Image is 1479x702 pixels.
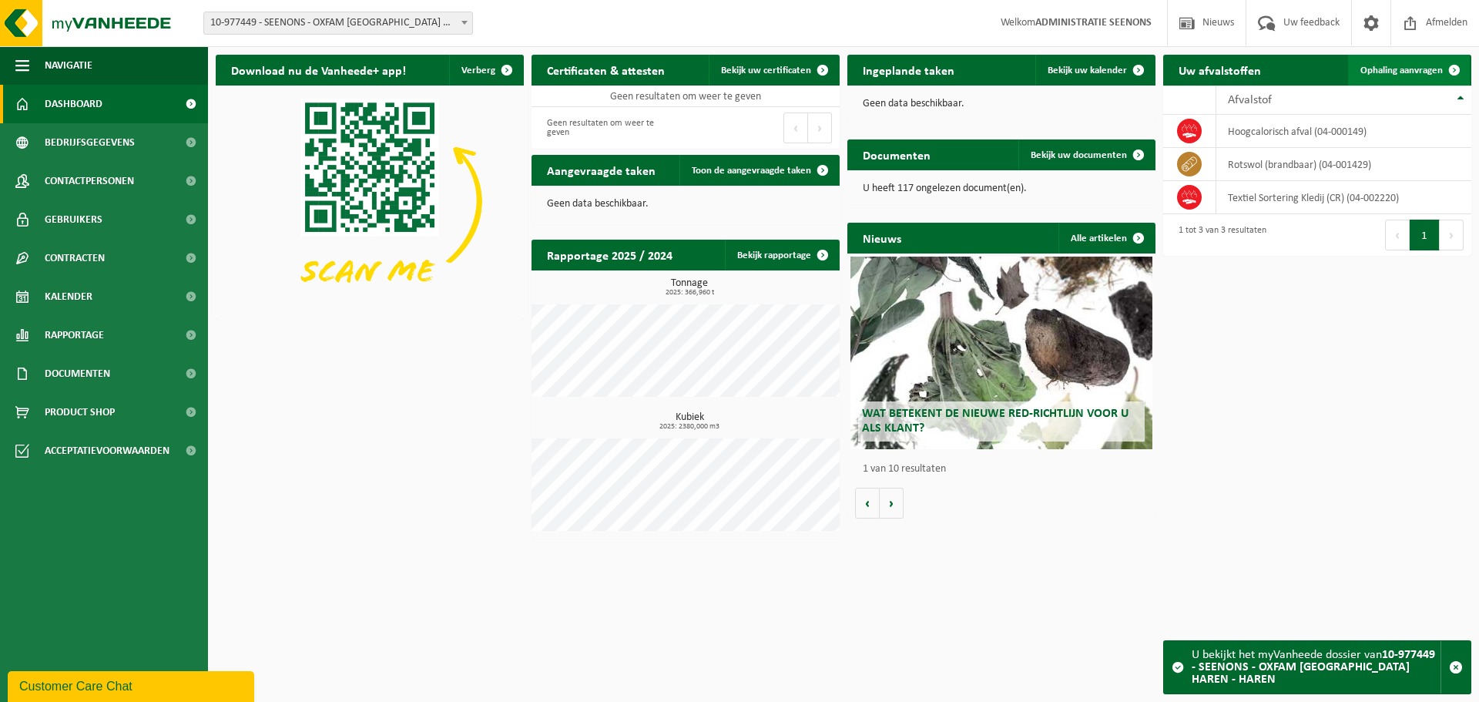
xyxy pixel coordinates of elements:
[1035,55,1154,86] a: Bekijk uw kalender
[863,99,1140,109] p: Geen data beschikbaar.
[783,113,808,143] button: Previous
[1440,220,1464,250] button: Next
[45,393,115,432] span: Product Shop
[45,432,169,470] span: Acceptatievoorwaarden
[45,277,92,316] span: Kalender
[709,55,838,86] a: Bekijk uw certificaten
[547,199,824,210] p: Geen data beschikbaar.
[721,65,811,76] span: Bekijk uw certificaten
[850,257,1152,449] a: Wat betekent de nieuwe RED-richtlijn voor u als klant?
[532,55,680,85] h2: Certificaten & attesten
[216,86,524,317] img: Download de VHEPlus App
[880,488,904,519] button: Volgende
[1216,181,1471,214] td: Textiel Sortering Kledij (CR) (04-002220)
[539,412,840,431] h3: Kubiek
[1348,55,1470,86] a: Ophaling aanvragen
[847,139,946,170] h2: Documenten
[862,408,1129,435] span: Wat betekent de nieuwe RED-richtlijn voor u als klant?
[855,488,880,519] button: Vorige
[539,278,840,297] h3: Tonnage
[725,240,838,270] a: Bekijk rapportage
[1216,148,1471,181] td: rotswol (brandbaar) (04-001429)
[216,55,421,85] h2: Download nu de Vanheede+ app!
[1031,150,1127,160] span: Bekijk uw documenten
[203,12,473,35] span: 10-977449 - SEENONS - OXFAM YUNUS CENTER HAREN - HAREN
[863,183,1140,194] p: U heeft 117 ongelezen document(en).
[1228,94,1272,106] span: Afvalstof
[532,240,688,270] h2: Rapportage 2025 / 2024
[1216,115,1471,148] td: hoogcalorisch afval (04-000149)
[847,223,917,253] h2: Nieuws
[204,12,472,34] span: 10-977449 - SEENONS - OXFAM YUNUS CENTER HAREN - HAREN
[1035,17,1152,29] strong: ADMINISTRATIE SEENONS
[45,123,135,162] span: Bedrijfsgegevens
[539,423,840,431] span: 2025: 2380,000 m3
[1360,65,1443,76] span: Ophaling aanvragen
[863,464,1148,475] p: 1 van 10 resultaten
[692,166,811,176] span: Toon de aangevraagde taken
[532,86,840,107] td: Geen resultaten om weer te geven
[45,85,102,123] span: Dashboard
[808,113,832,143] button: Next
[45,316,104,354] span: Rapportage
[1385,220,1410,250] button: Previous
[8,668,257,702] iframe: chat widget
[847,55,970,85] h2: Ingeplande taken
[45,354,110,393] span: Documenten
[1018,139,1154,170] a: Bekijk uw documenten
[1171,218,1266,252] div: 1 tot 3 van 3 resultaten
[1058,223,1154,254] a: Alle artikelen
[461,65,495,76] span: Verberg
[45,200,102,239] span: Gebruikers
[45,162,134,200] span: Contactpersonen
[539,111,678,145] div: Geen resultaten om weer te geven
[1192,649,1435,686] strong: 10-977449 - SEENONS - OXFAM [GEOGRAPHIC_DATA] HAREN - HAREN
[679,155,838,186] a: Toon de aangevraagde taken
[1410,220,1440,250] button: 1
[539,289,840,297] span: 2025: 366,960 t
[532,155,671,185] h2: Aangevraagde taken
[1048,65,1127,76] span: Bekijk uw kalender
[1192,641,1440,694] div: U bekijkt het myVanheede dossier van
[45,239,105,277] span: Contracten
[449,55,522,86] button: Verberg
[45,46,92,85] span: Navigatie
[1163,55,1276,85] h2: Uw afvalstoffen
